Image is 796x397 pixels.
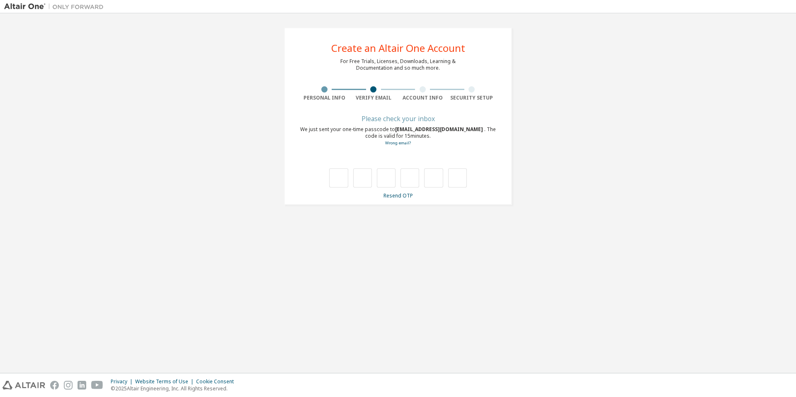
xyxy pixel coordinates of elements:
img: facebook.svg [50,381,59,390]
a: Go back to the registration form [385,140,411,146]
img: altair_logo.svg [2,381,45,390]
img: youtube.svg [91,381,103,390]
div: We just sent your one-time passcode to . The code is valid for 15 minutes. [300,126,496,146]
div: Create an Altair One Account [331,43,465,53]
div: Privacy [111,378,135,385]
img: instagram.svg [64,381,73,390]
img: linkedin.svg [78,381,86,390]
p: © 2025 Altair Engineering, Inc. All Rights Reserved. [111,385,239,392]
img: Altair One [4,2,108,11]
span: [EMAIL_ADDRESS][DOMAIN_NAME] [395,126,484,133]
div: Verify Email [349,95,398,101]
div: Account Info [398,95,447,101]
div: Personal Info [300,95,349,101]
a: Resend OTP [383,192,413,199]
div: For Free Trials, Licenses, Downloads, Learning & Documentation and so much more. [340,58,456,71]
div: Cookie Consent [196,378,239,385]
div: Please check your inbox [300,116,496,121]
div: Security Setup [447,95,497,101]
div: Website Terms of Use [135,378,196,385]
